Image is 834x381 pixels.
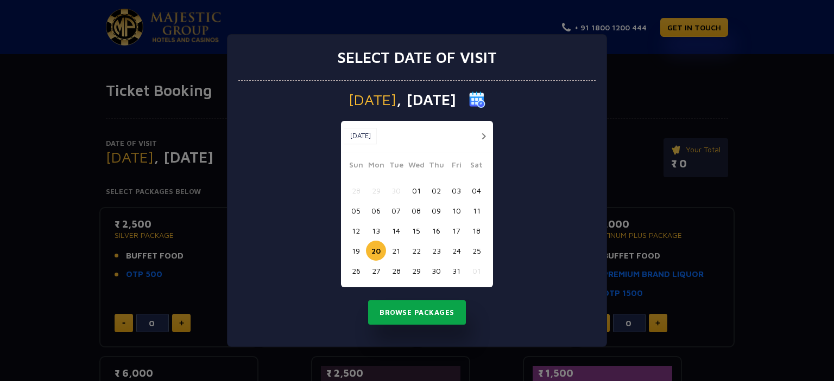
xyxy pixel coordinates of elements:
[406,180,426,201] button: 01
[406,241,426,261] button: 22
[446,241,466,261] button: 24
[446,261,466,281] button: 31
[446,159,466,174] span: Fri
[366,241,386,261] button: 20
[368,300,466,325] button: Browse Packages
[469,92,485,108] img: calender icon
[346,261,366,281] button: 26
[366,159,386,174] span: Mon
[386,221,406,241] button: 14
[466,261,486,281] button: 01
[426,241,446,261] button: 23
[446,221,466,241] button: 17
[386,201,406,221] button: 07
[466,241,486,261] button: 25
[466,201,486,221] button: 11
[426,159,446,174] span: Thu
[446,201,466,221] button: 10
[366,201,386,221] button: 06
[396,92,456,107] span: , [DATE]
[466,180,486,201] button: 04
[346,180,366,201] button: 28
[466,159,486,174] span: Sat
[349,92,396,107] span: [DATE]
[406,221,426,241] button: 15
[366,221,386,241] button: 13
[366,180,386,201] button: 29
[366,261,386,281] button: 27
[426,221,446,241] button: 16
[344,128,377,144] button: [DATE]
[426,201,446,221] button: 09
[386,159,406,174] span: Tue
[426,261,446,281] button: 30
[426,180,446,201] button: 02
[446,180,466,201] button: 03
[346,241,366,261] button: 19
[386,241,406,261] button: 21
[466,221,486,241] button: 18
[346,201,366,221] button: 05
[346,159,366,174] span: Sun
[386,261,406,281] button: 28
[406,201,426,221] button: 08
[406,159,426,174] span: Wed
[386,180,406,201] button: 30
[346,221,366,241] button: 12
[406,261,426,281] button: 29
[337,48,497,67] h3: Select date of visit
